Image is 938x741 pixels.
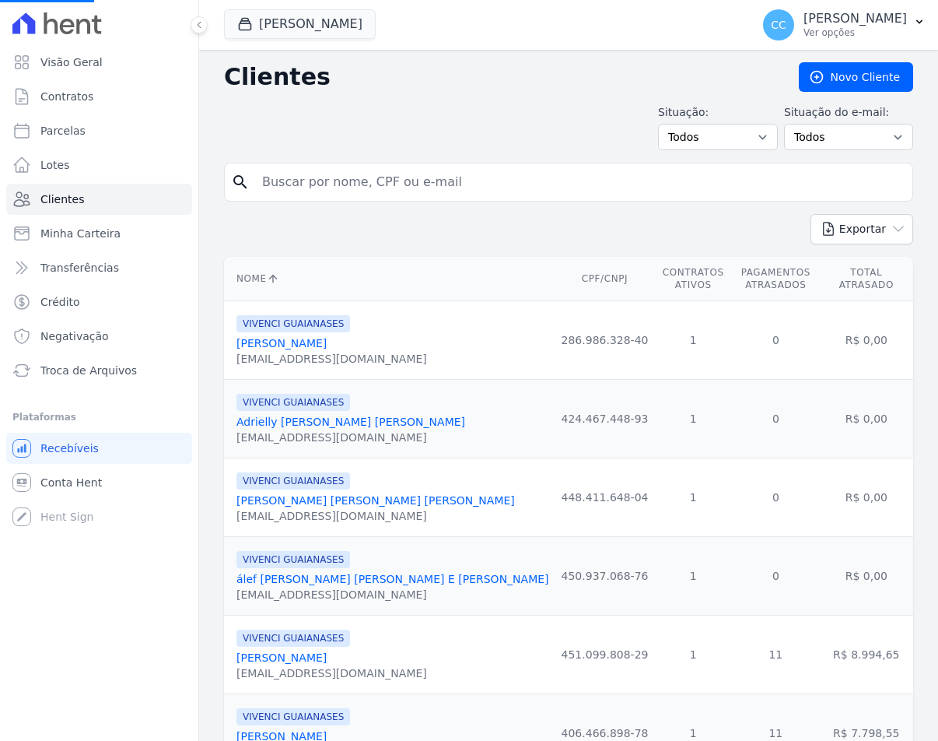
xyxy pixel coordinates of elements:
[555,616,655,694] td: 451.099.808-29
[6,286,192,318] a: Crédito
[40,157,70,173] span: Lotes
[236,573,549,585] a: álef [PERSON_NAME] [PERSON_NAME] E [PERSON_NAME]
[658,104,778,121] label: Situação:
[555,458,655,537] td: 448.411.648-04
[771,19,786,30] span: CC
[40,260,119,276] span: Transferências
[803,11,907,26] p: [PERSON_NAME]
[224,63,774,91] h2: Clientes
[6,218,192,249] a: Minha Carteira
[236,394,350,411] span: VIVENCI GUAIANASES
[6,115,192,146] a: Parcelas
[6,467,192,498] a: Conta Hent
[40,54,103,70] span: Visão Geral
[236,665,427,681] div: [EMAIL_ADDRESS][DOMAIN_NAME]
[820,257,913,301] th: Total Atrasado
[236,708,350,725] span: VIVENCI GUAIANASES
[224,257,555,301] th: Nome
[810,214,913,244] button: Exportar
[654,616,732,694] td: 1
[820,537,913,616] td: R$ 0,00
[732,458,820,537] td: 0
[236,551,350,568] span: VIVENCI GUAIANASES
[654,380,732,458] td: 1
[40,89,93,104] span: Contratos
[820,616,913,694] td: R$ 8.994,65
[6,321,192,352] a: Negativação
[236,416,465,428] a: Adrielly [PERSON_NAME] [PERSON_NAME]
[6,184,192,215] a: Clientes
[6,47,192,78] a: Visão Geral
[236,508,515,524] div: [EMAIL_ADDRESS][DOMAIN_NAME]
[799,62,913,92] a: Novo Cliente
[555,537,655,616] td: 450.937.068-76
[231,173,250,191] i: search
[236,651,327,664] a: [PERSON_NAME]
[732,380,820,458] td: 0
[236,337,327,349] a: [PERSON_NAME]
[40,328,109,344] span: Negativação
[236,494,515,507] a: [PERSON_NAME] [PERSON_NAME] [PERSON_NAME]
[236,430,465,445] div: [EMAIL_ADDRESS][DOMAIN_NAME]
[236,587,549,602] div: [EMAIL_ADDRESS][DOMAIN_NAME]
[40,123,86,139] span: Parcelas
[732,257,820,301] th: Pagamentos Atrasados
[732,616,820,694] td: 11
[784,104,913,121] label: Situação do e-mail:
[654,537,732,616] td: 1
[40,363,137,378] span: Troca de Arquivos
[654,257,732,301] th: Contratos Ativos
[820,301,913,380] td: R$ 0,00
[236,472,350,490] span: VIVENCI GUAIANASES
[654,301,732,380] td: 1
[555,301,655,380] td: 286.986.328-40
[555,380,655,458] td: 424.467.448-93
[654,458,732,537] td: 1
[820,380,913,458] td: R$ 0,00
[40,294,80,310] span: Crédito
[236,351,427,367] div: [EMAIL_ADDRESS][DOMAIN_NAME]
[803,26,907,39] p: Ver opções
[40,441,99,456] span: Recebíveis
[12,408,186,427] div: Plataformas
[555,257,655,301] th: CPF/CNPJ
[6,355,192,386] a: Troca de Arquivos
[224,9,376,39] button: [PERSON_NAME]
[6,252,192,283] a: Transferências
[253,167,906,198] input: Buscar por nome, CPF ou e-mail
[40,191,84,207] span: Clientes
[236,315,350,332] span: VIVENCI GUAIANASES
[236,630,350,647] span: VIVENCI GUAIANASES
[40,475,102,490] span: Conta Hent
[732,537,820,616] td: 0
[732,301,820,380] td: 0
[40,226,121,241] span: Minha Carteira
[6,149,192,181] a: Lotes
[6,81,192,112] a: Contratos
[6,433,192,464] a: Recebíveis
[751,3,938,47] button: CC [PERSON_NAME] Ver opções
[820,458,913,537] td: R$ 0,00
